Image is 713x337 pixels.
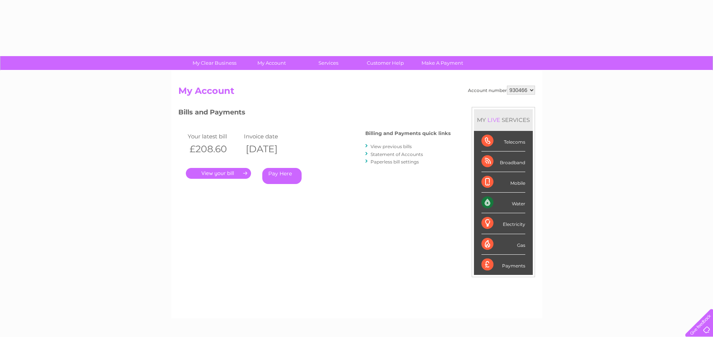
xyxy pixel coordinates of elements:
div: Gas [481,234,525,255]
div: Electricity [481,213,525,234]
a: Statement of Accounts [371,151,423,157]
h4: Billing and Payments quick links [365,131,451,136]
h3: Bills and Payments [178,107,451,120]
a: My Account [241,56,302,70]
div: Mobile [481,172,525,193]
div: Account number [468,86,535,95]
div: Broadband [481,151,525,172]
div: LIVE [486,116,502,123]
div: MY SERVICES [474,109,533,131]
td: Invoice date [242,131,298,141]
a: Pay Here [262,168,302,184]
a: Customer Help [354,56,416,70]
td: Your latest bill [186,131,242,141]
a: My Clear Business [184,56,245,70]
th: [DATE] [242,141,298,157]
div: Water [481,193,525,213]
a: Services [297,56,359,70]
div: Payments [481,255,525,275]
div: Telecoms [481,131,525,151]
h2: My Account [178,86,535,100]
a: Make A Payment [411,56,473,70]
a: . [186,168,251,179]
th: £208.60 [186,141,242,157]
a: View previous bills [371,144,412,149]
a: Paperless bill settings [371,159,419,165]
